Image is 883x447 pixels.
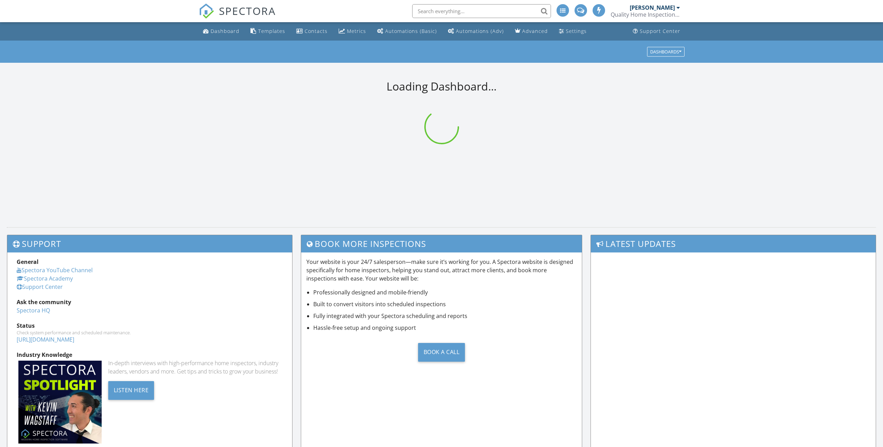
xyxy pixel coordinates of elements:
[211,28,239,34] div: Dashboard
[611,11,680,18] div: Quality Home Inspection Services LLC
[200,25,242,38] a: Dashboard
[336,25,369,38] a: Metrics
[556,25,589,38] a: Settings
[306,258,577,283] p: Your website is your 24/7 salesperson—make sure it’s working for you. A Spectora website is desig...
[301,235,582,252] h3: Book More Inspections
[17,330,283,335] div: Check system performance and scheduled maintenance.
[374,25,440,38] a: Automations (Basic)
[456,28,504,34] div: Automations (Adv)
[17,321,283,330] div: Status
[512,25,551,38] a: Advanced
[108,381,154,400] div: Listen Here
[630,4,675,11] div: [PERSON_NAME]
[313,312,577,320] li: Fully integrated with your Spectora scheduling and reports
[347,28,366,34] div: Metrics
[313,288,577,296] li: Professionally designed and mobile-friendly
[17,298,283,306] div: Ask the community
[7,235,292,252] h3: Support
[108,359,283,376] div: In-depth interviews with high-performance home inspectors, industry leaders, vendors and more. Ge...
[17,275,73,282] a: Spectora Academy
[199,3,214,19] img: The Best Home Inspection Software - Spectora
[591,235,876,252] h3: Latest Updates
[17,307,50,314] a: Spectora HQ
[647,47,685,57] button: Dashboards
[108,386,154,393] a: Listen Here
[294,25,330,38] a: Contacts
[306,337,577,367] a: Book a Call
[17,336,74,343] a: [URL][DOMAIN_NAME]
[640,28,680,34] div: Support Center
[313,300,577,308] li: Built to convert visitors into scheduled inspections
[17,283,63,291] a: Support Center
[258,28,285,34] div: Templates
[630,25,683,38] a: Support Center
[18,361,102,444] img: Spectoraspolightmain
[445,25,507,38] a: Automations (Advanced)
[313,324,577,332] li: Hassle-free setup and ongoing support
[305,28,328,34] div: Contacts
[412,4,551,18] input: Search everything...
[17,258,39,266] strong: General
[566,28,587,34] div: Settings
[17,351,283,359] div: Industry Knowledge
[522,28,548,34] div: Advanced
[219,3,276,18] span: SPECTORA
[418,343,465,362] div: Book a Call
[650,49,681,54] div: Dashboards
[248,25,288,38] a: Templates
[199,9,276,24] a: SPECTORA
[17,266,93,274] a: Spectora YouTube Channel
[385,28,437,34] div: Automations (Basic)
